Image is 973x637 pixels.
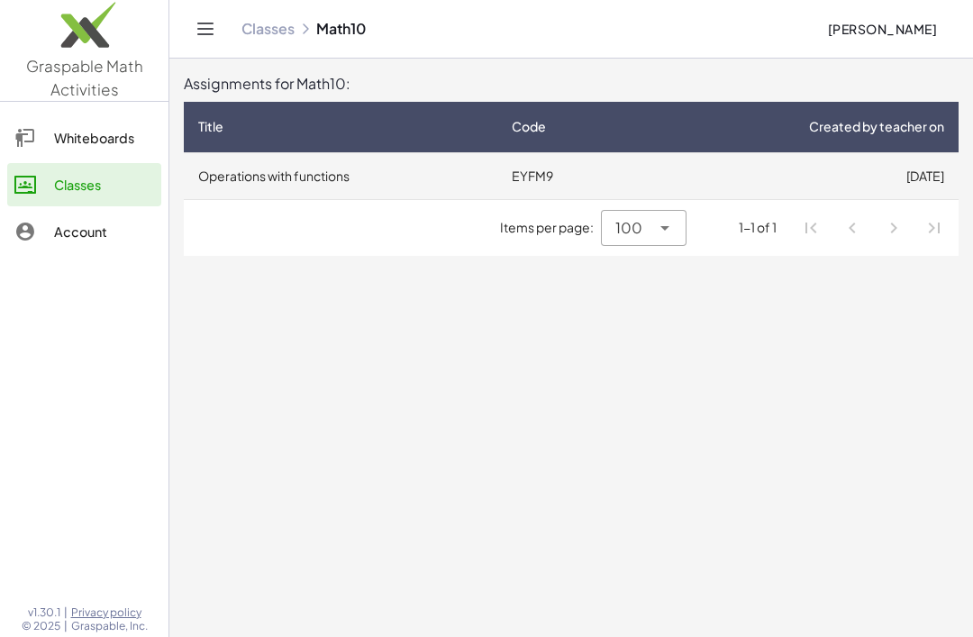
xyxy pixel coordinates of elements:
button: Toggle navigation [191,14,220,43]
span: | [64,619,68,633]
span: Title [198,117,223,136]
a: Account [7,210,161,253]
span: 100 [615,217,642,239]
nav: Pagination Navigation [791,207,955,249]
a: Classes [241,20,295,38]
span: Graspable, Inc. [71,619,148,633]
div: Whiteboards [54,127,154,149]
span: © 2025 [22,619,60,633]
span: | [64,605,68,620]
span: Code [512,117,546,136]
td: [DATE] [641,152,959,199]
span: Created by teacher on [809,117,944,136]
div: Assignments for Math10: [184,73,959,95]
div: Classes [54,174,154,196]
td: Operations with functions [184,152,497,199]
span: Graspable Math Activities [26,56,143,99]
div: 1-1 of 1 [739,218,777,237]
a: Privacy policy [71,605,148,620]
div: Account [54,221,154,242]
a: Classes [7,163,161,206]
span: [PERSON_NAME] [827,21,937,37]
a: Whiteboards [7,116,161,159]
td: EYFM9 [497,152,640,199]
button: [PERSON_NAME] [813,13,951,45]
span: Items per page: [500,218,601,237]
span: v1.30.1 [28,605,60,620]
